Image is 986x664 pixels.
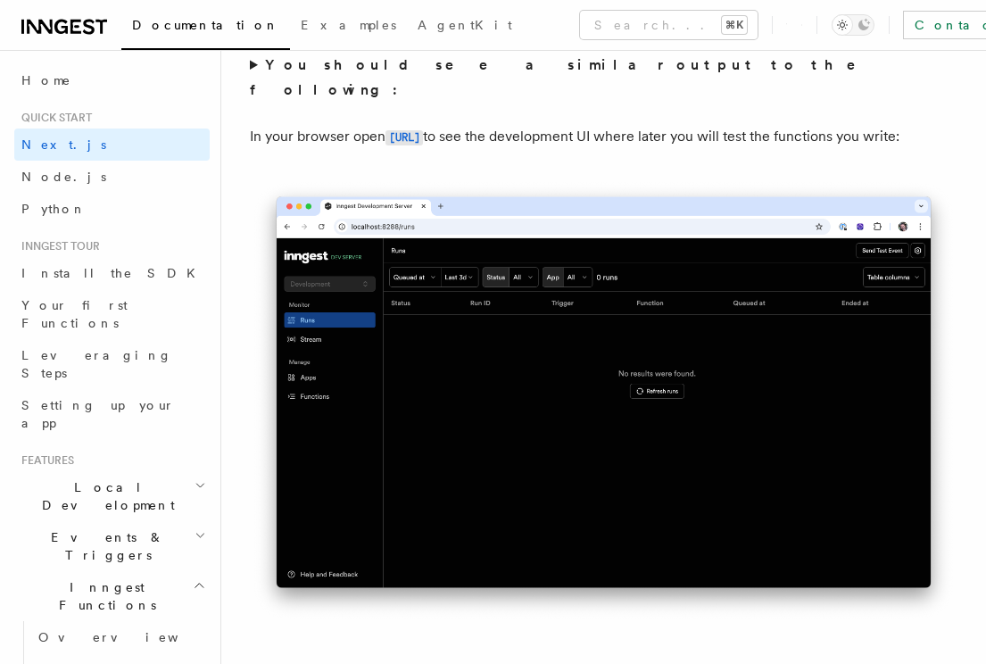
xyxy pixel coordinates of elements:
a: Overview [31,621,210,653]
a: Leveraging Steps [14,339,210,389]
span: Home [21,71,71,89]
button: Search...⌘K [580,11,758,39]
span: Inngest tour [14,239,100,253]
span: Inngest Functions [14,578,193,614]
span: Overview [38,630,222,644]
span: AgentKit [418,18,512,32]
a: Install the SDK [14,257,210,289]
span: Your first Functions [21,298,128,330]
a: Examples [290,5,407,48]
code: [URL] [385,130,423,145]
button: Local Development [14,471,210,521]
a: Next.js [14,129,210,161]
a: Python [14,193,210,225]
span: Events & Triggers [14,528,195,564]
span: Documentation [132,18,279,32]
a: Node.js [14,161,210,193]
span: Setting up your app [21,398,175,430]
strong: You should see a similar output to the following: [250,56,881,98]
img: Inngest Dev Server's 'Runs' tab with no data [250,178,957,623]
span: Node.js [21,170,106,184]
span: Next.js [21,137,106,152]
a: AgentKit [407,5,523,48]
a: [URL] [385,128,423,145]
a: Home [14,64,210,96]
p: In your browser open to see the development UI where later you will test the functions you write: [250,124,957,150]
kbd: ⌘K [722,16,747,34]
a: Documentation [121,5,290,50]
span: Leveraging Steps [21,348,172,380]
span: Local Development [14,478,195,514]
span: Python [21,202,87,216]
button: Toggle dark mode [832,14,874,36]
span: Examples [301,18,396,32]
summary: You should see a similar output to the following: [250,53,957,103]
span: Features [14,453,74,468]
span: Quick start [14,111,92,125]
a: Setting up your app [14,389,210,439]
button: Inngest Functions [14,571,210,621]
span: Install the SDK [21,266,206,280]
button: Events & Triggers [14,521,210,571]
a: Your first Functions [14,289,210,339]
